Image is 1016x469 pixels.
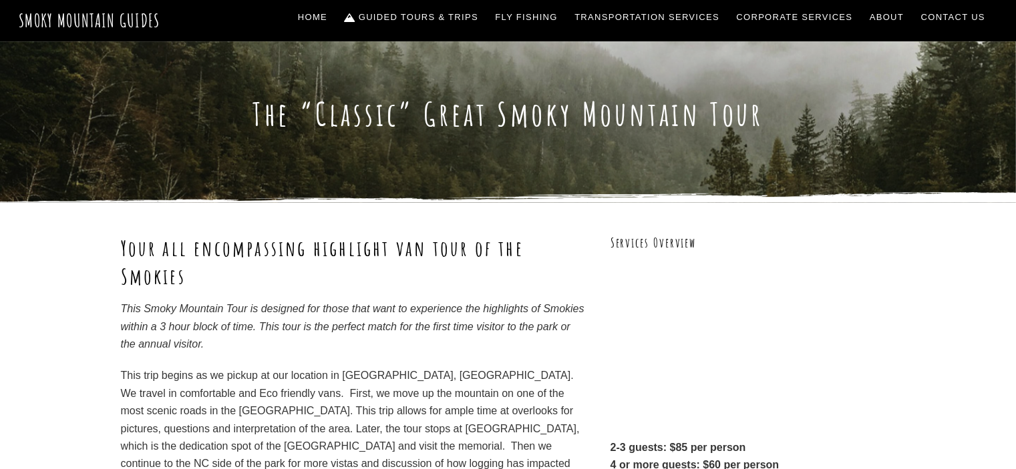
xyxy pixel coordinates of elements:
[864,3,909,31] a: About
[731,3,858,31] a: Corporate Services
[121,303,584,350] em: This Smoky Mountain Tour is designed for those that want to experience the highlights of Smokies ...
[611,442,746,453] strong: 2-3 guests: $85 per person
[569,3,724,31] a: Transportation Services
[611,234,896,252] h3: Services Overview
[916,3,991,31] a: Contact Us
[121,95,896,133] h1: The “Classic” Great Smoky Mountain Tour
[19,9,160,31] a: Smoky Mountain Guides
[339,3,484,31] a: Guided Tours & Trips
[121,234,524,290] strong: Your all encompassing highlight van tour of the Smokies
[490,3,563,31] a: Fly Fishing
[293,3,333,31] a: Home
